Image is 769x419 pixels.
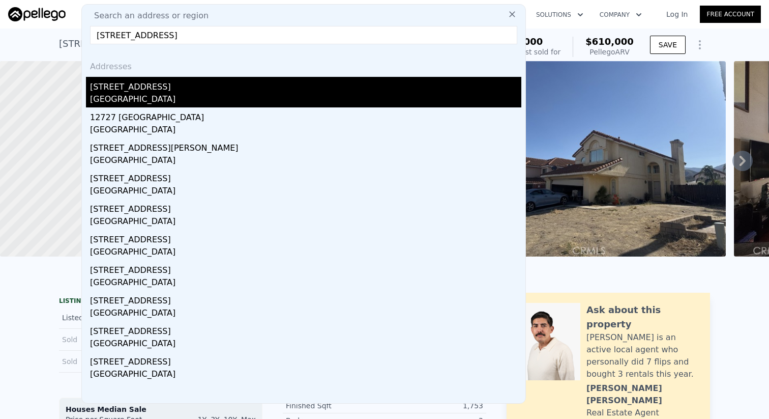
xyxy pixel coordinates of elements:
div: [STREET_ADDRESS] [90,260,521,276]
div: 12727 [GEOGRAPHIC_DATA] [90,107,521,124]
div: [PERSON_NAME] is an active local agent who personally did 7 flips and bought 3 rentals this year. [586,331,700,380]
a: Log In [654,9,700,19]
div: Addresses [86,52,521,77]
div: [STREET_ADDRESS] [90,321,521,338]
input: Enter an address, city, region, neighborhood or zip code [90,26,517,44]
div: Finished Sqft [286,401,384,411]
div: [STREET_ADDRESS] [90,169,521,185]
div: [GEOGRAPHIC_DATA] [90,338,521,352]
span: Search an address or region [86,10,209,22]
div: [GEOGRAPHIC_DATA] [90,215,521,230]
div: [GEOGRAPHIC_DATA] [90,276,521,291]
div: LISTING & SALE HISTORY [59,297,262,307]
img: Pellego [8,7,66,21]
div: 1,753 [384,401,483,411]
div: [STREET_ADDRESS] [90,230,521,246]
div: [GEOGRAPHIC_DATA] [90,93,521,107]
div: [STREET_ADDRESS] [90,291,521,307]
div: Pellego ARV [585,47,634,57]
div: [STREET_ADDRESS][US_STATE] , [GEOGRAPHIC_DATA] , CA 92530 [59,37,354,51]
div: Ask about this property [586,303,700,331]
div: [STREET_ADDRESS] [90,77,521,93]
div: [PERSON_NAME] [PERSON_NAME] [586,382,700,407]
a: Free Account [700,6,761,23]
button: SAVE [650,36,686,54]
div: [STREET_ADDRESS] [90,352,521,368]
div: [STREET_ADDRESS] [90,199,521,215]
button: Solutions [528,6,591,24]
div: [STREET_ADDRESS][PERSON_NAME] [90,138,521,154]
img: Sale: 166869702 Parcel: 26334353 [465,61,726,257]
div: [GEOGRAPHIC_DATA] [90,307,521,321]
div: [GEOGRAPHIC_DATA] [90,185,521,199]
div: Listed [62,311,153,324]
button: Company [591,6,650,24]
div: [GEOGRAPHIC_DATA] [90,154,521,169]
div: Sold [62,355,153,368]
div: [GEOGRAPHIC_DATA] [90,246,521,260]
button: Show Options [690,35,710,55]
div: [GEOGRAPHIC_DATA] [90,368,521,382]
div: Sold [62,333,153,346]
div: Houses Median Sale [66,404,256,414]
div: [GEOGRAPHIC_DATA] [90,124,521,138]
span: $610,000 [585,36,634,47]
div: Real Estate Agent [586,407,659,419]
